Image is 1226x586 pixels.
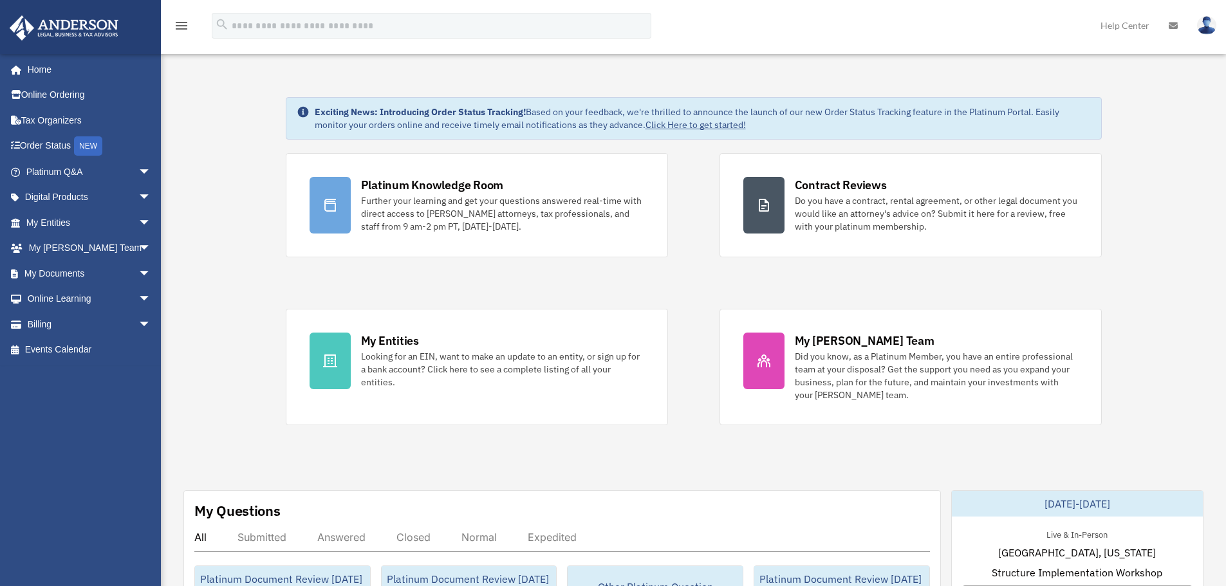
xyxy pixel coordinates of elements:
[138,210,164,236] span: arrow_drop_down
[138,185,164,211] span: arrow_drop_down
[315,106,526,118] strong: Exciting News: Introducing Order Status Tracking!
[461,531,497,544] div: Normal
[174,23,189,33] a: menu
[138,235,164,262] span: arrow_drop_down
[9,159,171,185] a: Platinum Q&Aarrow_drop_down
[9,57,164,82] a: Home
[720,153,1102,257] a: Contract Reviews Do you have a contract, rental agreement, or other legal document you would like...
[9,337,171,363] a: Events Calendar
[74,136,102,156] div: NEW
[9,133,171,160] a: Order StatusNEW
[396,531,431,544] div: Closed
[138,159,164,185] span: arrow_drop_down
[9,210,171,235] a: My Entitiesarrow_drop_down
[286,153,668,257] a: Platinum Knowledge Room Further your learning and get your questions answered real-time with dire...
[317,531,366,544] div: Answered
[138,286,164,313] span: arrow_drop_down
[138,261,164,287] span: arrow_drop_down
[194,501,281,520] div: My Questions
[138,311,164,338] span: arrow_drop_down
[9,235,171,261] a: My [PERSON_NAME] Teamarrow_drop_down
[174,18,189,33] i: menu
[9,82,171,108] a: Online Ordering
[361,333,419,349] div: My Entities
[6,15,122,41] img: Anderson Advisors Platinum Portal
[528,531,577,544] div: Expedited
[795,350,1078,401] div: Did you know, as a Platinum Member, you have an entire professional team at your disposal? Get th...
[194,531,207,544] div: All
[646,119,746,131] a: Click Here to get started!
[9,107,171,133] a: Tax Organizers
[361,194,644,233] div: Further your learning and get your questions answered real-time with direct access to [PERSON_NAM...
[286,309,668,425] a: My Entities Looking for an EIN, want to make an update to an entity, or sign up for a bank accoun...
[795,177,887,193] div: Contract Reviews
[9,311,171,337] a: Billingarrow_drop_down
[361,177,504,193] div: Platinum Knowledge Room
[952,491,1203,517] div: [DATE]-[DATE]
[720,309,1102,425] a: My [PERSON_NAME] Team Did you know, as a Platinum Member, you have an entire professional team at...
[998,545,1156,560] span: [GEOGRAPHIC_DATA], [US_STATE]
[795,333,934,349] div: My [PERSON_NAME] Team
[1197,16,1216,35] img: User Pic
[9,261,171,286] a: My Documentsarrow_drop_down
[315,105,1091,131] div: Based on your feedback, we're thrilled to announce the launch of our new Order Status Tracking fe...
[237,531,286,544] div: Submitted
[361,350,644,389] div: Looking for an EIN, want to make an update to an entity, or sign up for a bank account? Click her...
[992,565,1162,580] span: Structure Implementation Workshop
[9,286,171,312] a: Online Learningarrow_drop_down
[215,17,229,32] i: search
[795,194,1078,233] div: Do you have a contract, rental agreement, or other legal document you would like an attorney's ad...
[9,185,171,210] a: Digital Productsarrow_drop_down
[1036,527,1118,540] div: Live & In-Person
